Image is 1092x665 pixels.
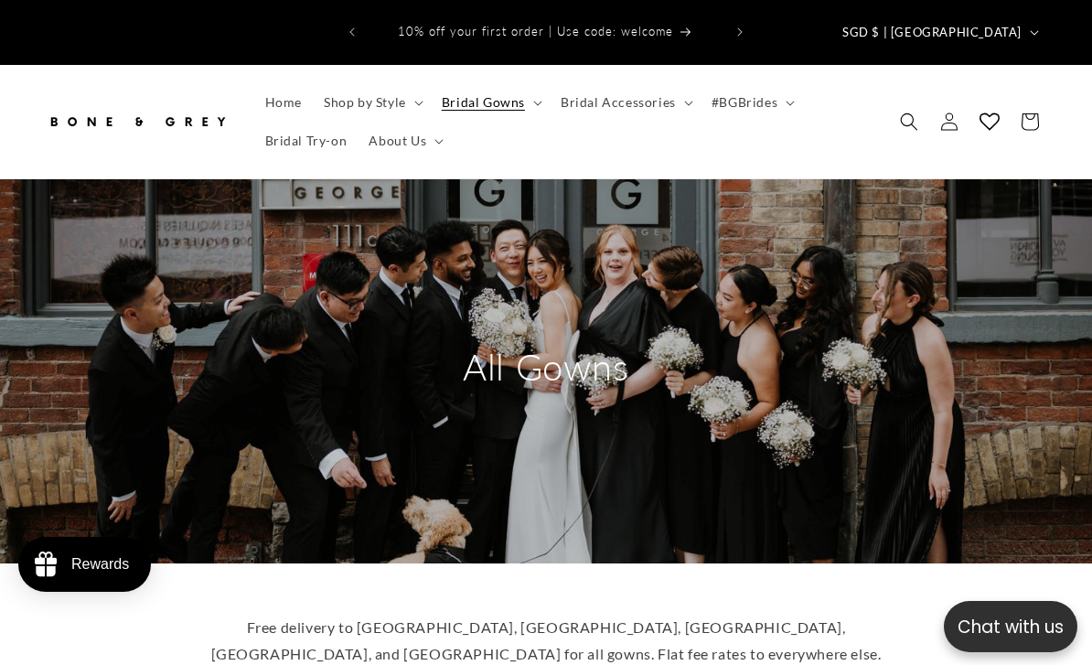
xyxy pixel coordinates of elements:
[39,94,236,148] a: Bone and Grey Bridal
[889,102,929,142] summary: Search
[831,15,1046,49] button: SGD $ | [GEOGRAPHIC_DATA]
[720,15,760,49] button: Next announcement
[712,94,777,111] span: #BGBrides
[369,133,426,149] span: About Us
[358,122,451,160] summary: About Us
[442,94,525,111] span: Bridal Gowns
[254,122,359,160] a: Bridal Try-on
[332,15,372,49] button: Previous announcement
[842,24,1022,42] span: SGD $ | [GEOGRAPHIC_DATA]
[550,83,701,122] summary: Bridal Accessories
[944,601,1077,652] button: Open chatbox
[265,94,302,111] span: Home
[701,83,802,122] summary: #BGBrides
[254,83,313,122] a: Home
[561,94,676,111] span: Bridal Accessories
[431,83,550,122] summary: Bridal Gowns
[313,83,431,122] summary: Shop by Style
[324,94,406,111] span: Shop by Style
[372,343,720,391] h2: All Gowns
[46,102,229,142] img: Bone and Grey Bridal
[398,24,673,38] span: 10% off your first order | Use code: welcome
[944,614,1077,640] p: Chat with us
[71,556,129,573] div: Rewards
[265,133,348,149] span: Bridal Try-on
